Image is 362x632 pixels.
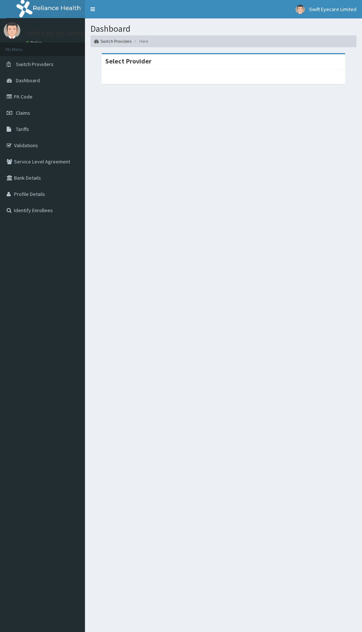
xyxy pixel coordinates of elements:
[90,24,356,34] h1: Dashboard
[26,30,88,37] p: Swift Eyecare Limited
[296,5,305,14] img: User Image
[26,40,44,45] a: Online
[16,110,30,116] span: Claims
[16,126,29,132] span: Tariffs
[16,77,40,84] span: Dashboard
[105,57,151,65] strong: Select Provider
[309,6,356,13] span: Swift Eyecare Limited
[94,38,132,44] a: Switch Providers
[4,22,20,39] img: User Image
[16,61,54,68] span: Switch Providers
[132,38,148,44] li: Here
